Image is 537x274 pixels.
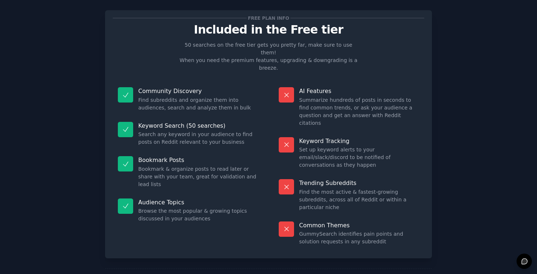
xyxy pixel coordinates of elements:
[299,137,419,145] p: Keyword Tracking
[138,198,258,206] p: Audience Topics
[113,23,424,36] p: Included in the Free tier
[138,207,258,223] dd: Browse the most popular & growing topics discussed in your audiences
[138,87,258,95] p: Community Discovery
[299,146,419,169] dd: Set up keyword alerts to your email/slack/discord to be notified of conversations as they happen
[299,179,419,187] p: Trending Subreddits
[247,14,290,22] span: Free plan info
[177,41,360,72] p: 50 searches on the free tier gets you pretty far, make sure to use them! When you need the premiu...
[299,87,419,95] p: AI Features
[138,165,258,188] dd: Bookmark & organize posts to read later or share with your team, great for validation and lead lists
[299,230,419,246] dd: GummySearch identifies pain points and solution requests in any subreddit
[138,156,258,164] p: Bookmark Posts
[138,122,258,130] p: Keyword Search (50 searches)
[299,221,419,229] p: Common Themes
[138,131,258,146] dd: Search any keyword in your audience to find posts on Reddit relevant to your business
[138,96,258,112] dd: Find subreddits and organize them into audiences, search and analyze them in bulk
[299,188,419,211] dd: Find the most active & fastest-growing subreddits, across all of Reddit or within a particular niche
[299,96,419,127] dd: Summarize hundreds of posts in seconds to find common trends, or ask your audience a question and...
